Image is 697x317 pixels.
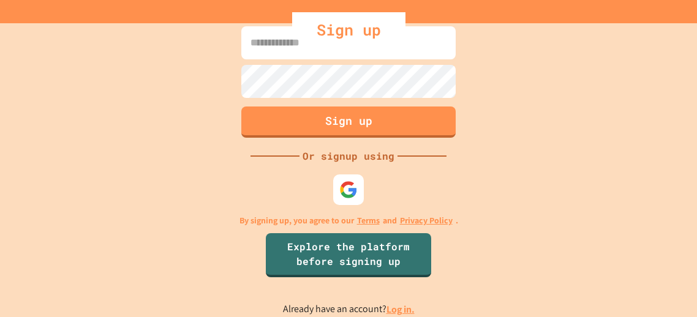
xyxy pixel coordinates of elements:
a: Terms [357,214,380,227]
p: By signing up, you agree to our and . [239,214,458,227]
p: Already have an account? [283,302,415,317]
button: Sign up [241,106,456,138]
div: Or signup using [300,149,397,163]
img: google-icon.svg [339,181,358,199]
div: Sign up [292,12,405,48]
a: Explore the platform before signing up [266,233,431,277]
a: Privacy Policy [400,214,453,227]
a: Log in. [386,303,415,316]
